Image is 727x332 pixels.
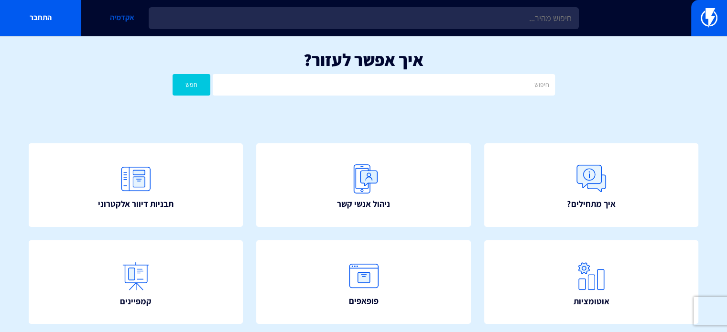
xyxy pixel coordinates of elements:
[256,240,470,324] a: פופאפים
[256,143,470,227] a: ניהול אנשי קשר
[120,295,152,308] span: קמפיינים
[29,143,243,227] a: תבניות דיוור אלקטרוני
[573,295,609,308] span: אוטומציות
[567,198,615,210] span: איך מתחילים?
[173,74,211,96] button: חפש
[484,240,698,324] a: אוטומציות
[14,50,713,69] h1: איך אפשר לעזור?
[29,240,243,324] a: קמפיינים
[98,198,174,210] span: תבניות דיוור אלקטרוני
[484,143,698,227] a: איך מתחילים?
[149,7,579,29] input: חיפוש מהיר...
[349,295,379,307] span: פופאפים
[337,198,390,210] span: ניהול אנשי קשר
[213,74,554,96] input: חיפוש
